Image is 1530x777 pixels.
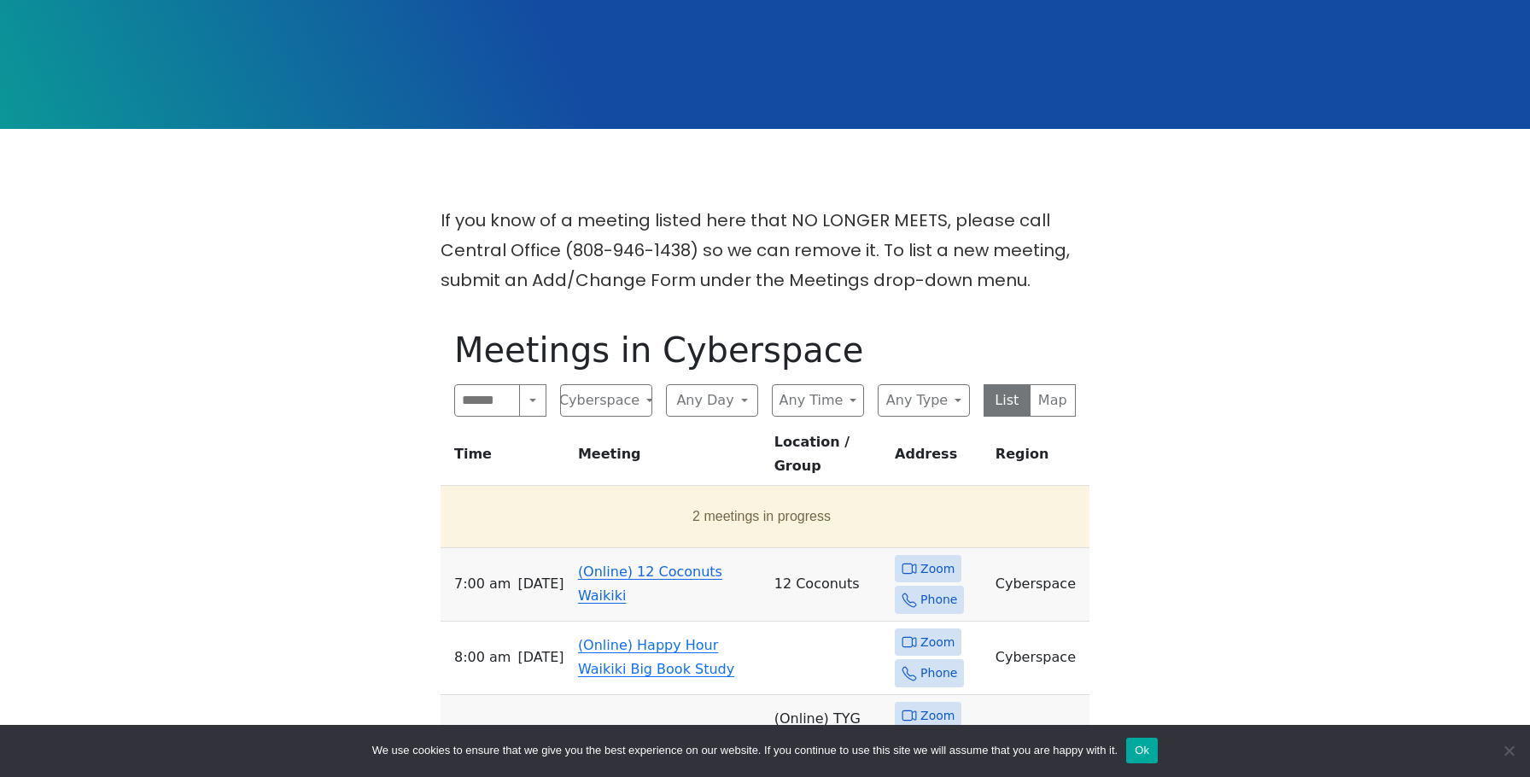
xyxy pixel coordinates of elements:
button: Any Day [666,384,758,417]
th: Location / Group [768,430,888,486]
button: 2 meetings in progress [447,493,1076,540]
button: Map [1030,384,1077,417]
h1: Meetings in Cyberspace [454,330,1076,371]
button: Any Type [878,384,970,417]
span: Zoom [920,705,955,727]
td: Cyberspace [989,622,1089,695]
span: [DATE] [517,646,564,669]
th: Address [888,430,989,486]
p: If you know of a meeting listed here that NO LONGER MEETS, please call Central Office (808-946-14... [441,206,1089,295]
th: Meeting [571,430,768,486]
a: (Online) 12 Coconuts Waikiki [578,564,722,604]
input: Search [454,384,520,417]
button: Cyberspace [560,384,652,417]
span: Zoom [920,558,955,580]
span: 7:00 AM [454,572,511,596]
span: [DATE] [517,719,564,743]
button: Any Time [772,384,864,417]
button: Search [519,384,546,417]
a: (Online) TYG Online [578,722,713,739]
span: 8:00 AM [454,719,511,743]
span: [DATE] [517,572,564,596]
button: Ok [1126,738,1158,763]
span: We use cookies to ensure that we give you the best experience on our website. If you continue to ... [372,742,1118,759]
span: 8:00 AM [454,646,511,669]
a: (Online) Happy Hour Waikiki Big Book Study [578,637,734,677]
td: (Online) TYG Online [768,695,888,768]
button: List [984,384,1031,417]
td: 12 Coconuts [768,548,888,622]
span: Zoom [920,632,955,653]
span: No [1500,742,1517,759]
span: Phone [920,663,957,684]
td: Cyberspace [989,548,1089,622]
th: Region [989,430,1089,486]
span: Phone [920,589,957,610]
th: Time [441,430,571,486]
td: Cyberspace [989,695,1089,768]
